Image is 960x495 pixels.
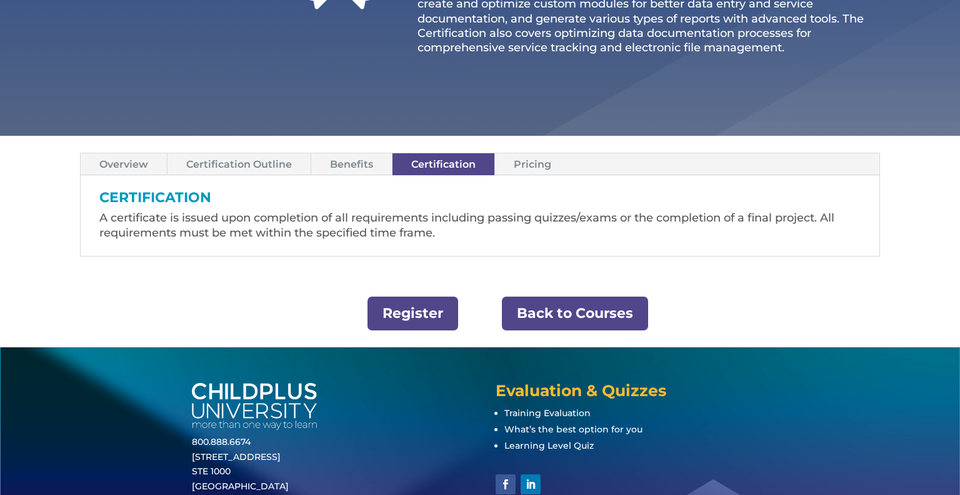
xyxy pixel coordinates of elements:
[311,153,392,175] a: Benefits
[504,440,594,451] a: Learning Level Quiz
[521,474,541,494] a: Follow on LinkedIn
[504,424,642,435] a: What’s the best option for you
[99,211,861,241] p: A certificate is issued upon completion of all requirements including passing quizzes/exams or th...
[192,436,251,447] a: 800.888.6674
[495,153,570,175] a: Pricing
[502,297,648,331] a: Back to Courses
[496,383,767,405] h4: Evaluation & Quizzes
[756,360,960,495] iframe: Chat Widget
[192,451,289,492] a: [STREET_ADDRESS]STE 1000[GEOGRAPHIC_DATA]
[392,153,494,175] a: Certification
[192,383,317,430] img: white-cpu-wordmark
[504,407,591,419] a: Training Evaluation
[99,191,861,211] h3: CERTIFICATION
[167,153,311,175] a: Certification Outline
[496,474,516,494] a: Follow on Facebook
[81,153,167,175] a: Overview
[367,297,458,331] a: Register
